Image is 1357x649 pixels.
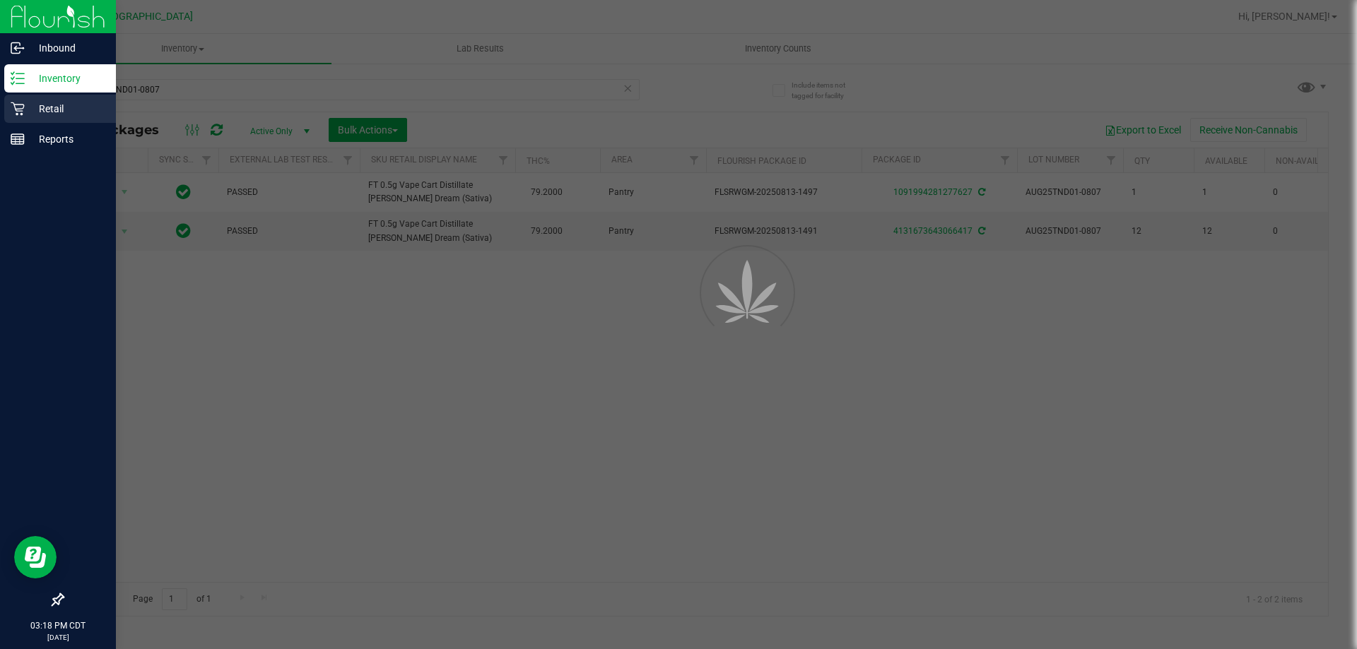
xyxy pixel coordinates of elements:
p: Inventory [25,70,110,87]
p: Inbound [25,40,110,56]
p: Reports [25,131,110,148]
iframe: Resource center [14,536,57,578]
inline-svg: Inventory [11,71,25,85]
p: 03:18 PM CDT [6,619,110,632]
p: Retail [25,100,110,117]
inline-svg: Retail [11,102,25,116]
inline-svg: Inbound [11,41,25,55]
inline-svg: Reports [11,132,25,146]
p: [DATE] [6,632,110,643]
